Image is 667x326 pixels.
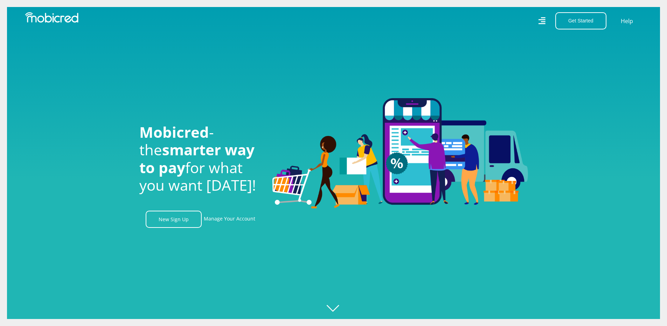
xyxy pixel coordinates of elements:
span: Mobicred [139,122,209,142]
span: smarter way to pay [139,140,255,177]
a: Help [620,16,633,26]
a: Manage Your Account [204,211,255,228]
img: Mobicred [25,12,78,23]
h1: - the for what you want [DATE]! [139,123,262,194]
img: Welcome to Mobicred [272,98,528,209]
button: Get Started [555,12,606,29]
a: New Sign Up [146,211,202,228]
